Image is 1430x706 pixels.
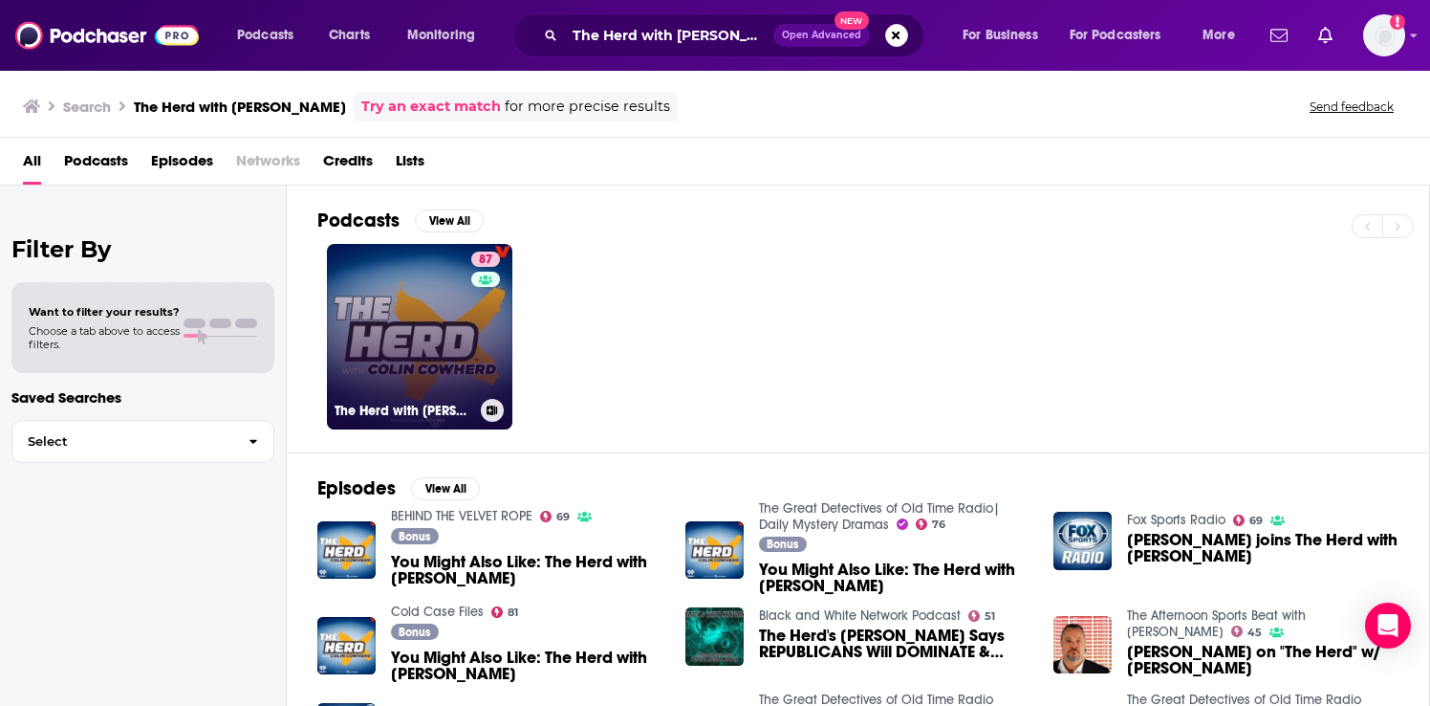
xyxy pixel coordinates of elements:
[985,612,995,621] span: 51
[1127,644,1398,676] span: [PERSON_NAME] on "The Herd" w/ [PERSON_NAME]
[1231,626,1263,637] a: 45
[317,209,484,232] a: PodcastsView All
[11,388,274,407] p: Saved Searches
[1127,512,1225,528] a: Fox Sports Radio
[317,476,480,500] a: EpisodesView All
[391,554,662,586] a: You Might Also Like: The Herd with Colin Cowherd
[540,511,571,522] a: 69
[508,608,518,617] span: 81
[1311,19,1340,52] a: Show notifications dropdown
[361,96,501,118] a: Try an exact match
[134,98,346,116] h3: The Herd with [PERSON_NAME]
[685,607,744,666] img: The Herd's Colin Cowherd Says REPUBLICANS Will DOMINATE & LOVES Elon Musk Buying Twitter!
[399,627,430,638] span: Bonus
[391,650,662,682] a: You Might Also Like: The Herd with Colin Cowherd
[1390,14,1405,30] svg: Add a profile image
[759,628,1030,660] span: The Herd's [PERSON_NAME] Says REPUBLICANS Will DOMINATE & LOVES [PERSON_NAME] Buying Twitter!
[1247,629,1262,637] span: 45
[317,521,376,580] img: You Might Also Like: The Herd with Colin Cowherd
[685,521,744,580] img: You Might Also Like: The Herd with Colin Cowherd
[1202,22,1235,49] span: More
[327,244,512,430] a: 87The Herd with [PERSON_NAME]
[391,650,662,682] span: You Might Also Like: The Herd with [PERSON_NAME]
[407,22,475,49] span: Monitoring
[1263,19,1295,52] a: Show notifications dropdown
[759,607,961,624] a: Black and White Network Podcast
[1363,14,1405,56] button: Show profile menu
[1233,515,1264,526] a: 69
[1365,603,1411,649] div: Open Intercom Messenger
[1053,512,1112,570] img: TJ Houshmandzadeh joins The Herd with Colin Cowherd
[1127,532,1398,564] a: TJ Houshmandzadeh joins The Herd with Colin Cowherd
[759,628,1030,660] a: The Herd's Colin Cowherd Says REPUBLICANS Will DOMINATE & LOVES Elon Musk Buying Twitter!
[391,554,662,586] span: You Might Also Like: The Herd with [PERSON_NAME]
[317,617,376,675] img: You Might Also Like: The Herd with Colin Cowherd
[63,98,111,116] h3: Search
[1127,607,1306,640] a: The Afternoon Sports Beat with Jim Traber
[391,604,484,620] a: Cold Case Files
[471,252,500,267] a: 87
[1189,20,1259,51] button: open menu
[224,20,318,51] button: open menu
[932,520,945,529] span: 76
[151,145,213,185] a: Episodes
[411,477,480,500] button: View All
[1249,517,1263,525] span: 69
[565,20,773,51] input: Search podcasts, credits, & more...
[415,210,484,232] button: View All
[316,20,381,51] a: Charts
[505,96,670,118] span: for more precise results
[11,235,274,263] h2: Filter By
[237,22,293,49] span: Podcasts
[317,209,400,232] h2: Podcasts
[29,305,180,319] span: Want to filter your results?
[759,500,1000,533] a: The Great Detectives of Old Time Radio| Daily Mystery Dramas
[916,518,946,530] a: 76
[1057,20,1189,51] button: open menu
[556,513,570,521] span: 69
[963,22,1038,49] span: For Business
[491,607,519,618] a: 81
[759,562,1030,594] a: You Might Also Like: The Herd with Colin Cowherd
[759,562,1030,594] span: You Might Also Like: The Herd with [PERSON_NAME]
[1127,532,1398,564] span: [PERSON_NAME] joins The Herd with [PERSON_NAME]
[479,251,492,270] span: 87
[968,610,996,622] a: 51
[399,531,430,542] span: Bonus
[1053,616,1112,674] img: Traber on "The Herd" w/ Colin Cowherd
[767,539,798,550] span: Bonus
[782,31,861,40] span: Open Advanced
[15,17,199,54] img: Podchaser - Follow, Share and Rate Podcasts
[949,20,1062,51] button: open menu
[29,324,180,351] span: Choose a tab above to access filters.
[396,145,424,185] a: Lists
[64,145,128,185] a: Podcasts
[323,145,373,185] a: Credits
[1363,14,1405,56] img: User Profile
[11,420,274,463] button: Select
[531,13,942,57] div: Search podcasts, credits, & more...
[834,11,869,30] span: New
[1363,14,1405,56] span: Logged in as alignPR
[1070,22,1161,49] span: For Podcasters
[317,476,396,500] h2: Episodes
[391,508,532,524] a: BEHIND THE VELVET ROPE
[23,145,41,185] a: All
[1304,99,1399,115] button: Send feedback
[12,435,233,448] span: Select
[394,20,500,51] button: open menu
[1127,644,1398,676] a: Traber on "The Herd" w/ Colin Cowherd
[773,24,870,47] button: Open AdvancedNew
[335,403,473,419] h3: The Herd with [PERSON_NAME]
